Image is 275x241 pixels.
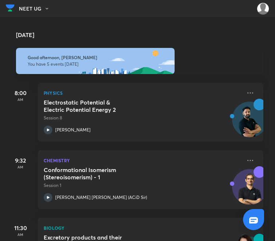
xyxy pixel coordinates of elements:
img: Company Logo [6,3,15,13]
img: Avatar [232,106,267,140]
h4: [DATE] [16,32,271,38]
p: Session 8 [44,115,242,121]
p: You have 5 events [DATE] [28,61,252,67]
p: Chemistry [44,156,242,165]
p: [PERSON_NAME] [PERSON_NAME] (ACiD Sir) [55,194,147,201]
h6: Good afternoon, [PERSON_NAME] [28,55,252,60]
img: afternoon [16,48,175,74]
img: Amisha Rani [257,3,269,15]
p: [PERSON_NAME] [55,127,91,133]
p: Biology [44,224,242,232]
h5: 8:00 [6,89,35,97]
button: NEET UG [19,3,54,14]
h5: Electrostatic Potential & Electric Potential Energy 2 [44,99,134,113]
p: AM [6,165,35,169]
p: Physics [44,89,242,97]
a: Company Logo [6,3,15,15]
h5: 9:32 [6,156,35,165]
p: AM [6,232,35,237]
h5: 11:30 [6,224,35,232]
img: Avatar [232,173,267,208]
p: Session 1 [44,182,242,189]
p: AM [6,97,35,102]
h5: Conformational Isomerism (Stereoisomerism) - 1 [44,166,134,181]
